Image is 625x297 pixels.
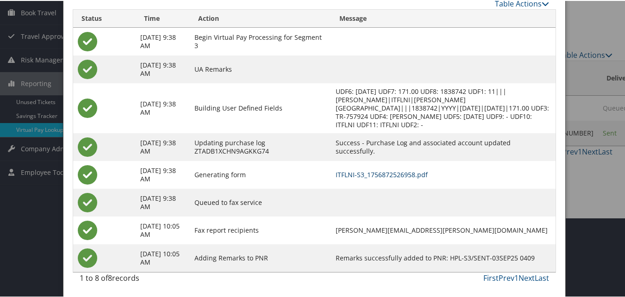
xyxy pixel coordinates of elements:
[499,272,514,282] a: Prev
[483,272,499,282] a: First
[190,55,331,82] td: UA Remarks
[190,82,331,132] td: Building User Defined Fields
[80,272,187,287] div: 1 to 8 of records
[136,27,190,55] td: [DATE] 9:38 AM
[136,55,190,82] td: [DATE] 9:38 AM
[331,216,556,243] td: [PERSON_NAME][EMAIL_ADDRESS][PERSON_NAME][DOMAIN_NAME]
[136,160,190,188] td: [DATE] 9:38 AM
[190,243,331,271] td: Adding Remarks to PNR
[190,216,331,243] td: Fax report recipients
[190,132,331,160] td: Updating purchase log ZTADB1XCHN9AGKKG74
[336,169,428,178] a: ITFLNI-S3_1756872526958.pdf
[73,9,136,27] th: Status: activate to sort column ascending
[136,9,190,27] th: Time: activate to sort column ascending
[535,272,549,282] a: Last
[136,216,190,243] td: [DATE] 10:05 AM
[136,132,190,160] td: [DATE] 9:38 AM
[136,243,190,271] td: [DATE] 10:05 AM
[331,82,556,132] td: UDF6: [DATE] UDF7: 171.00 UDF8: 1838742 UDF1: 11|||[PERSON_NAME]|ITFLNI|[PERSON_NAME][GEOGRAPHIC_...
[331,9,556,27] th: Message: activate to sort column ascending
[331,243,556,271] td: Remarks successfully added to PNR: HPL-S3/SENT-03SEP25 0409
[519,272,535,282] a: Next
[190,160,331,188] td: Generating form
[136,82,190,132] td: [DATE] 9:38 AM
[108,272,112,282] span: 8
[190,188,331,216] td: Queued to fax service
[331,132,556,160] td: Success - Purchase Log and associated account updated successfully.
[514,272,519,282] a: 1
[190,27,331,55] td: Begin Virtual Pay Processing for Segment 3
[136,188,190,216] td: [DATE] 9:38 AM
[190,9,331,27] th: Action: activate to sort column ascending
